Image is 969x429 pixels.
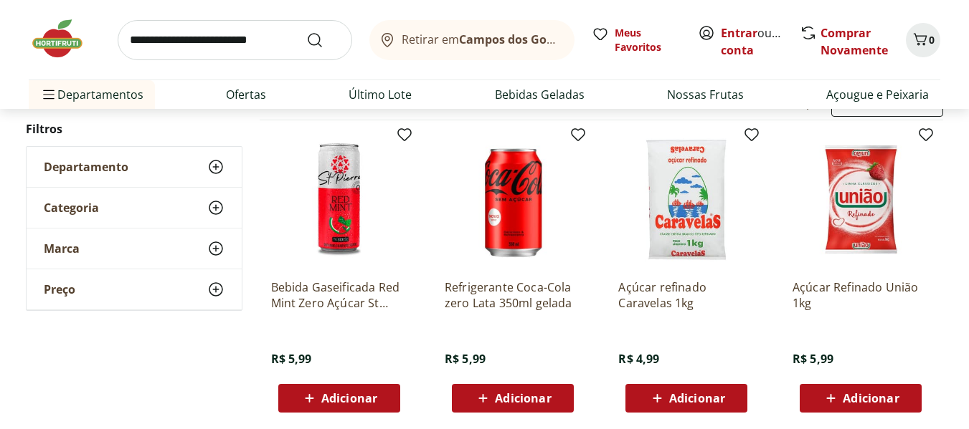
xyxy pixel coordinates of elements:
button: Adicionar [625,384,747,413]
button: Carrinho [906,23,940,57]
span: Categoria [44,201,99,215]
img: Açúcar refinado Caravelas 1kg [618,132,755,268]
a: Refrigerante Coca-Cola zero Lata 350ml gelada [445,279,581,311]
a: Açougue e Peixaria [826,86,929,103]
input: search [118,20,352,60]
button: Categoria [27,188,242,228]
span: Departamento [44,160,128,174]
span: Adicionar [495,392,551,404]
button: Adicionar [800,384,922,413]
a: Bebida Gaseificada Red Mint Zero Açúcar St Pierre 310ml [271,279,407,311]
a: Entrar [721,25,757,41]
span: Retirar em [402,33,560,46]
b: Campos dos Goytacazes/[GEOGRAPHIC_DATA] [459,32,719,47]
span: Marca [44,241,80,256]
a: Açúcar Refinado União 1kg [793,279,929,311]
button: Preço [27,269,242,309]
button: Menu [40,77,57,112]
button: Marca [27,228,242,269]
span: Adicionar [321,392,377,404]
span: Preço [44,282,75,297]
img: Hortifruti [29,17,100,60]
span: ou [721,24,785,59]
span: R$ 5,99 [271,351,312,367]
a: Último Lote [349,86,412,103]
button: Submit Search [306,32,341,49]
span: R$ 5,99 [445,351,486,367]
span: 0 [929,33,935,47]
img: Açúcar Refinado União 1kg [793,132,929,268]
img: Refrigerante Coca-Cola zero Lata 350ml gelada [445,132,581,268]
a: Ofertas [226,86,266,103]
span: Adicionar [669,392,725,404]
span: Meus Favoritos [615,26,681,54]
button: Departamento [27,147,242,187]
a: Comprar Novamente [821,25,888,58]
a: Bebidas Geladas [495,86,585,103]
img: Bebida Gaseificada Red Mint Zero Açúcar St Pierre 310ml [271,132,407,268]
button: Adicionar [278,384,400,413]
a: Meus Favoritos [592,26,681,54]
a: Nossas Frutas [667,86,744,103]
a: Açúcar refinado Caravelas 1kg [618,279,755,311]
a: Criar conta [721,25,800,58]
span: Adicionar [843,392,899,404]
h2: Filtros [26,115,242,143]
span: Departamentos [40,77,143,112]
button: Retirar emCampos dos Goytacazes/[GEOGRAPHIC_DATA] [369,20,575,60]
button: Adicionar [452,384,574,413]
span: R$ 5,99 [793,351,833,367]
span: R$ 4,99 [618,351,659,367]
